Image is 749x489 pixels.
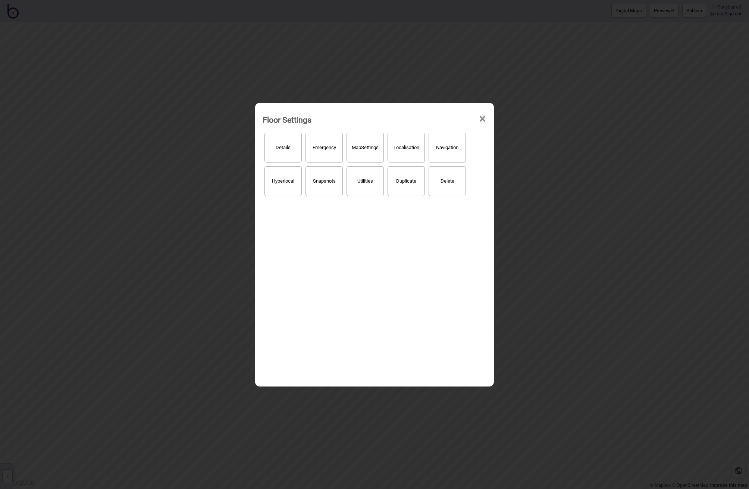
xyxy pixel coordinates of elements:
[305,133,343,163] button: Emergency
[479,107,486,131] span: ×
[347,133,384,163] button: MapSettings
[263,112,311,128] div: Floor Settings
[429,166,466,196] button: Delete
[347,166,384,196] button: Utilities
[305,166,343,196] button: Snapshots
[388,166,425,196] button: Duplicate
[388,133,425,163] button: Localisation
[264,166,302,196] button: Hyperlocal
[429,133,466,163] button: Navigation
[264,133,302,163] button: Details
